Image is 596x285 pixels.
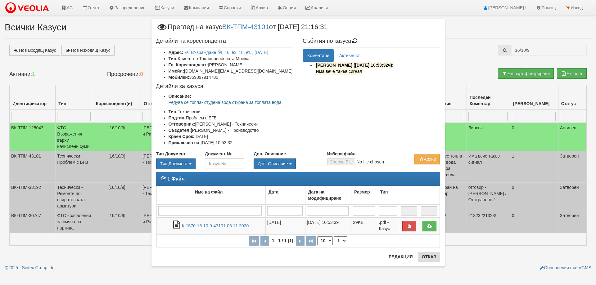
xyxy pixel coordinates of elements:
button: Архив [414,154,440,164]
input: Казус № [205,158,244,169]
td: [DATE] [265,217,305,235]
b: Имейл: [169,69,184,73]
li: 359897914780 [169,74,294,80]
b: Тип: [169,109,178,114]
label: Тип Документ [156,151,186,157]
li: [DOMAIN_NAME][EMAIL_ADDRESS][DOMAIN_NAME] [169,68,294,74]
select: Брой редове на страница [317,236,333,245]
li: Проблем с БГВ [169,115,294,121]
td: Дата: No sort applied, activate to apply an ascending sort [265,186,305,204]
li: Изпратено до кореспондента [315,62,440,74]
div: Двоен клик, за изчистване на избраната стойност. [254,158,318,169]
b: Отговорник: [169,122,195,127]
span: Тип Документ [160,161,188,166]
mark: [PERSON_NAME] ([DATE] 10:53:32ч): [315,62,394,69]
b: Създател: [169,128,191,133]
b: Тип: [169,56,178,61]
td: : No sort applied, activate to apply an ascending sort [399,186,419,204]
li: [DATE] 10:53:32 [169,140,294,146]
span: Доп. Описание [258,161,288,166]
b: Адрес: [169,50,183,55]
b: Име на файл [195,189,223,194]
b: Краен Срок: [169,134,195,139]
li: [PERSON_NAME] - Производство [169,127,294,133]
button: Предишна страница [260,236,269,246]
td: 29KB [351,217,377,235]
button: Отказ [418,252,440,262]
label: Доп. Описание [254,151,286,157]
b: Описание: [169,94,191,99]
h4: Събития по казуса [303,38,440,44]
button: Следваща страница [296,236,305,246]
td: Име на файл: No sort applied, activate to apply an ascending sort [156,186,265,204]
strong: 1 Файл [167,176,185,181]
div: Двоен клик, за изчистване на избраната стойност. [156,158,196,169]
li: [DATE] [169,133,294,140]
td: .pdf - Казус [377,217,399,235]
span: Преглед на казус от [DATE] 21:16:31 [156,24,328,35]
li: [PERSON_NAME] [169,62,294,68]
tr: К-1570-16-10-9-43101-06.11.2020.pdf - Казус [156,217,440,235]
a: К-1570-16-10-9-43101-06.11.2020 [182,223,249,228]
a: Активност [335,49,364,62]
button: Редакция [385,252,417,262]
td: Тип: No sort applied, activate to apply an ascending sort [377,186,399,204]
td: [DATE] 10:53:39 [305,217,351,235]
b: Дата на модифициране [308,189,341,201]
button: Доп. Описание [254,158,296,169]
a: кв. Възраждане бл. 16, вх. 10, ет. , [DATE] [184,50,268,55]
b: Дата [269,189,278,194]
b: Размер [354,189,370,194]
h4: Детайли на кореспондента [156,38,294,44]
p: Редува се топла- студена вода открана за топлата вода. [169,99,294,105]
a: Коментари [303,49,334,62]
h4: Детайли за казуса [156,83,294,90]
td: Размер: No sort applied, activate to apply an ascending sort [351,186,377,204]
a: ВК-ТПМ-43101 [222,23,269,31]
select: Страница номер [334,236,347,245]
li: Клиент по Топлопреносната Мрежа [169,56,294,62]
li: Технически [169,109,294,115]
mark: Има вече такъв сигнал [315,68,363,75]
td: Дата на модифициране: No sort applied, activate to apply an ascending sort [305,186,351,204]
b: Гл. Кореспондент: [169,62,208,67]
b: Мобилен: [169,75,189,80]
button: Последна страница [306,236,316,246]
b: Приключен на: [169,140,201,145]
button: Първа страница [249,236,259,246]
td: : No sort applied, activate to apply an ascending sort [419,186,440,204]
li: [PERSON_NAME] - Технически [169,121,294,127]
button: Тип Документ [156,158,196,169]
span: 1 - 1 / 1 (1) [270,238,295,243]
label: Избери файл [327,151,356,157]
b: Тип [380,189,388,194]
b: Подтип: [169,115,186,120]
label: Документ № [205,151,232,157]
